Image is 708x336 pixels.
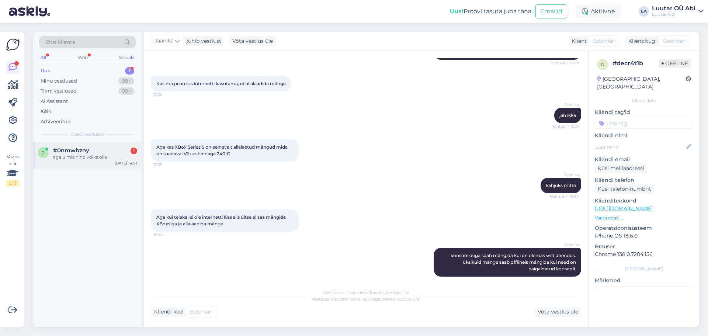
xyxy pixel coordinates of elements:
[6,180,19,187] div: 2 / 3
[70,131,105,138] span: Uued vestlused
[153,92,181,97] span: 12:30
[42,150,45,155] span: 0
[595,205,653,212] a: [URL][DOMAIN_NAME]
[551,102,579,107] span: Jaanika
[323,290,410,295] span: Vestlus on määratud kasutajale Jaanika
[450,7,532,16] div: Proovi tasuta juba täna:
[595,184,654,194] div: Küsi telefoninumbrit
[652,6,695,11] div: Luutar OÜ Abi
[595,143,685,151] input: Lisa nimi
[535,307,581,317] div: Võta vestlus üle
[559,112,576,118] span: jah ikka
[41,77,77,85] div: Minu vestlused
[663,37,686,45] span: Estonian
[595,156,693,163] p: Kliendi email
[595,277,693,284] p: Märkmed
[595,163,647,173] div: Küsi meiliaadressi
[569,37,587,45] div: Klient
[535,4,567,18] button: Emailid
[156,144,289,156] span: Aga kas XBox Series S on eelnevalt allalaetud mängud mida on saadaval Võrus hinnaga 240 €
[595,132,693,139] p: Kliendi nimi
[46,38,75,46] span: Otsi kliente
[550,277,579,283] span: Nähtud ✓ 12:54
[595,232,693,240] p: iPhone OS 18.6.0
[595,215,693,221] p: Vaata edasi ...
[53,154,137,160] div: aga u mis hind võiks olla
[118,87,134,95] div: 99+
[118,53,136,62] div: Socials
[595,108,693,116] p: Kliendi tag'id
[551,242,579,247] span: Jaanika
[595,197,693,205] p: Klienditeekond
[601,62,604,67] span: d
[115,160,137,166] div: [DATE] 14:01
[597,75,686,91] div: [GEOGRAPHIC_DATA], [GEOGRAPHIC_DATA]
[41,67,50,75] div: Uus
[639,6,649,17] div: LA
[131,148,137,154] div: 1
[576,5,621,18] div: Aktiivne
[612,59,659,68] div: # decr4t1b
[451,253,577,271] span: konsoolidega saab mängida kui on olemas wifi ühendus. üksikuid mänge saab offlineis mängida kui n...
[155,37,174,45] span: Jaanika
[593,37,615,45] span: Estonian
[190,308,212,316] span: Estonian
[450,8,464,15] b: Uus!
[41,108,51,115] div: Kõik
[156,81,286,86] span: Kas ma pean siis internetti kasutama, et allalaadida mänge
[41,118,71,125] div: Arhiveeritud
[595,176,693,184] p: Kliendi telefon
[595,224,693,232] p: Operatsioonisüsteem
[550,194,579,199] span: Nähtud ✓ 12:44
[39,53,48,62] div: All
[76,53,89,62] div: Web
[156,214,287,226] span: Aga kui telekal ei ole internetti Kas siis ültse ei saa mängida XBoxsiga ja allalaadida mänge
[652,11,695,17] div: Luutar OÜ
[229,36,276,46] div: Võta vestlus üle
[659,59,691,67] span: Offline
[153,162,181,167] span: 12:33
[551,124,579,129] span: Nähtud ✓ 12:31
[595,266,693,272] div: [PERSON_NAME]
[595,250,693,258] p: Chrome 138.0.7204.156
[41,87,77,95] div: Tiimi vestlused
[625,37,657,45] div: Klienditugi
[151,308,184,316] div: Kliendi keel
[595,118,693,129] input: Lisa tag
[118,77,134,85] div: 99+
[153,232,181,238] span: 12:46
[6,153,19,187] div: Vaata siia
[551,60,579,66] span: Nähtud ✓ 12:29
[381,296,421,302] i: „Võtke vestlus üle”
[652,6,704,17] a: Luutar OÜ AbiLuutar OÜ
[184,37,221,45] div: juhib vestlust
[41,98,68,105] div: AI Assistent
[312,296,421,302] span: Vestluse ülevõtmiseks vajutage
[551,172,579,177] span: Jaanika
[546,183,576,188] span: kahjuks mitte
[595,97,693,104] div: Kliendi info
[6,38,20,52] img: Askly Logo
[125,67,134,75] div: 1
[595,243,693,250] p: Brauser
[53,147,89,154] span: #0nmwbzny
